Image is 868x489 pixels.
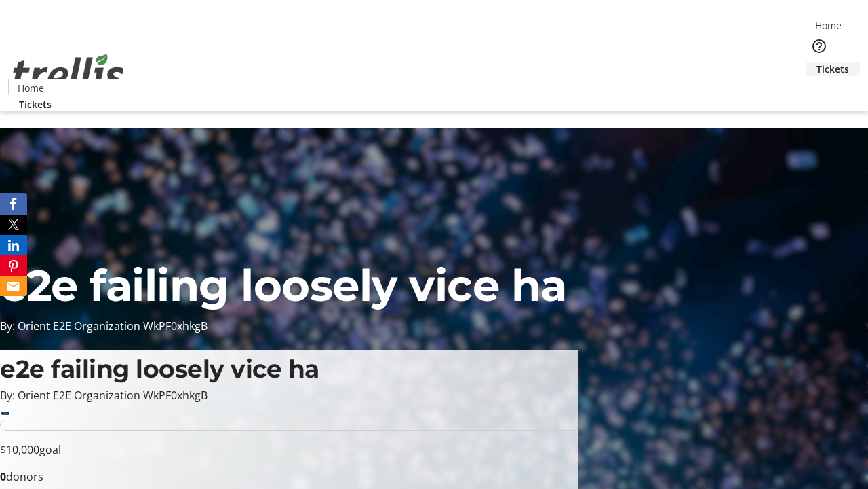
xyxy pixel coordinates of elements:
[19,97,52,111] span: Tickets
[9,81,52,95] a: Home
[8,97,62,111] a: Tickets
[8,39,129,107] img: Orient E2E Organization WkPF0xhkgB's Logo
[816,62,849,76] span: Tickets
[806,18,850,33] a: Home
[806,33,833,60] button: Help
[806,76,833,103] button: Cart
[815,18,842,33] span: Home
[806,62,860,76] a: Tickets
[18,81,44,95] span: Home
